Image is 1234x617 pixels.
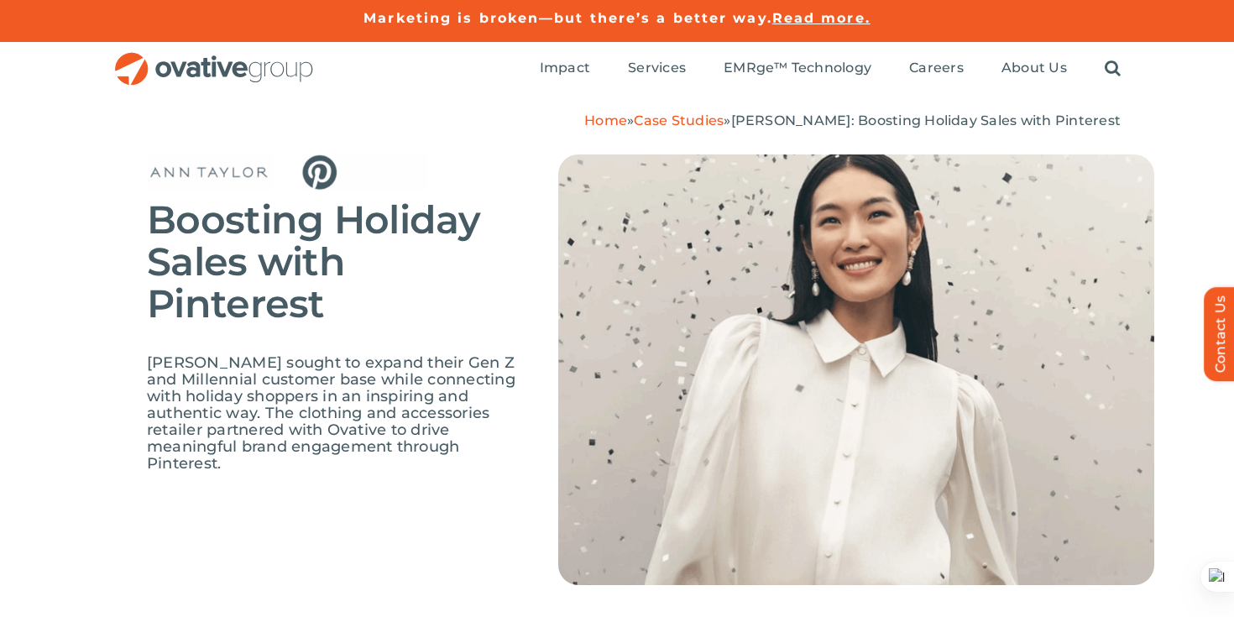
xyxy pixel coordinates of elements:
[540,42,1121,96] nav: Menu
[628,60,686,76] span: Services
[540,60,590,78] a: Impact
[363,10,772,26] a: Marketing is broken—but there’s a better way.
[909,60,964,76] span: Careers
[1001,60,1067,78] a: About Us
[540,60,590,76] span: Impact
[113,50,315,66] a: OG_Full_horizontal_RGB
[772,10,871,26] a: Read more.
[909,60,964,78] a: Careers
[1001,60,1067,76] span: About Us
[147,353,515,473] span: [PERSON_NAME] sought to expand their Gen Z and Millennial customer base while connecting with hol...
[301,154,427,191] img: Pinterest
[147,196,480,327] span: Boosting Holiday Sales with Pinterest
[147,154,273,191] img: Ann Taylor (1)
[584,112,627,128] a: Home
[558,154,1154,585] img: Ann-Taylor-Top-Image.png
[634,112,724,128] a: Case Studies
[628,60,686,78] a: Services
[731,112,1121,128] span: [PERSON_NAME]: Boosting Holiday Sales with Pinterest
[1105,60,1121,78] a: Search
[724,60,871,78] a: EMRge™ Technology
[584,112,1121,128] span: » »
[724,60,871,76] span: EMRge™ Technology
